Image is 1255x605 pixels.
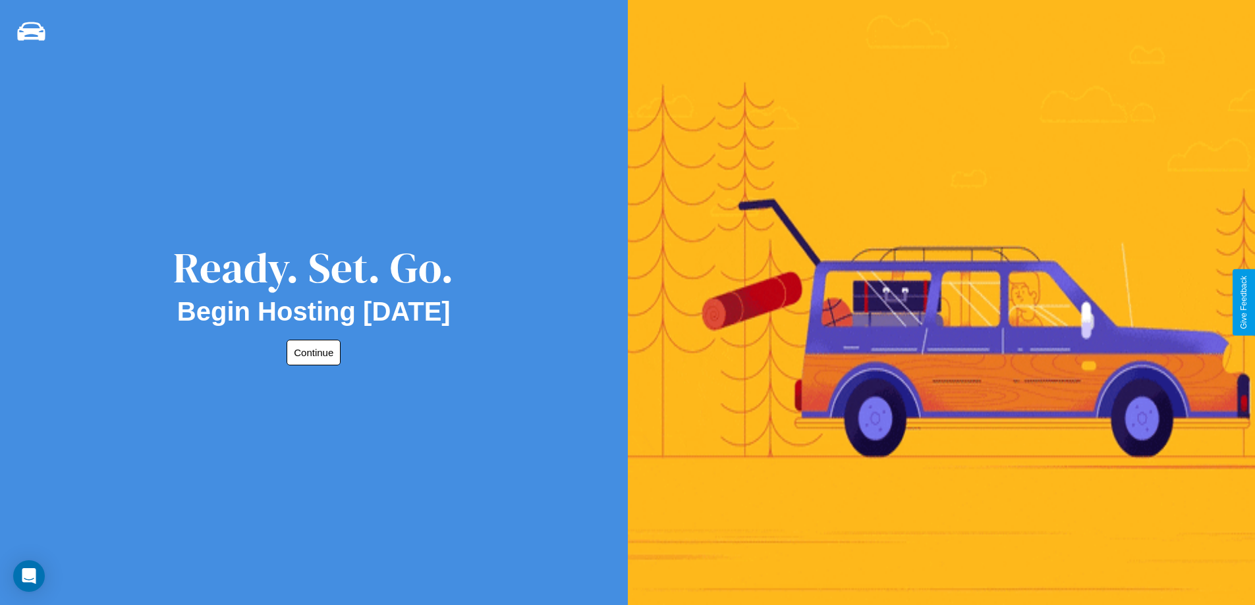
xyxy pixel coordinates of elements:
div: Give Feedback [1239,276,1248,329]
button: Continue [287,340,341,365]
h2: Begin Hosting [DATE] [177,297,451,327]
div: Open Intercom Messenger [13,560,45,592]
div: Ready. Set. Go. [173,238,454,297]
